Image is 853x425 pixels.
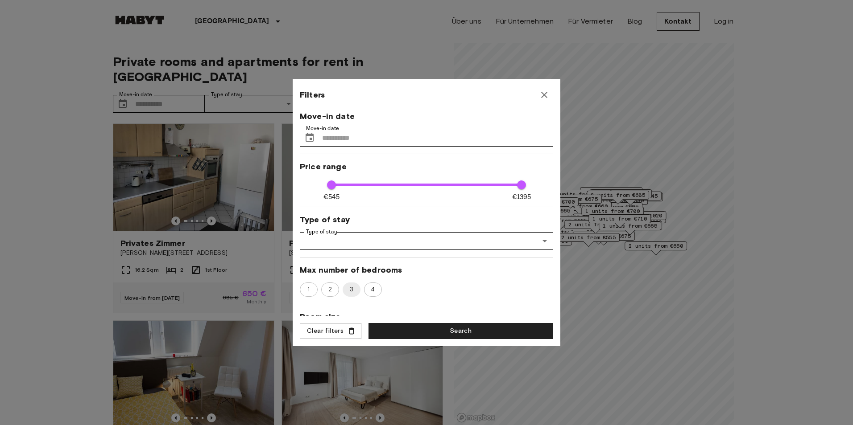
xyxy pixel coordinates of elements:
[300,323,361,339] button: Clear filters
[300,111,553,122] span: Move-in date
[300,265,553,275] span: Max number of bedrooms
[300,214,553,225] span: Type of stay
[323,285,337,294] span: 2
[302,285,315,294] span: 1
[321,282,339,297] div: 2
[343,282,360,297] div: 3
[306,228,337,236] label: Type of stay
[364,282,382,297] div: 4
[369,323,553,339] button: Search
[323,192,340,202] span: €545
[512,192,531,202] span: €1395
[344,285,359,294] span: 3
[300,90,325,100] span: Filters
[301,129,319,147] button: Choose date
[300,161,553,172] span: Price range
[300,282,318,297] div: 1
[366,285,380,294] span: 4
[306,125,339,132] label: Move-in date
[300,311,553,322] span: Room size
